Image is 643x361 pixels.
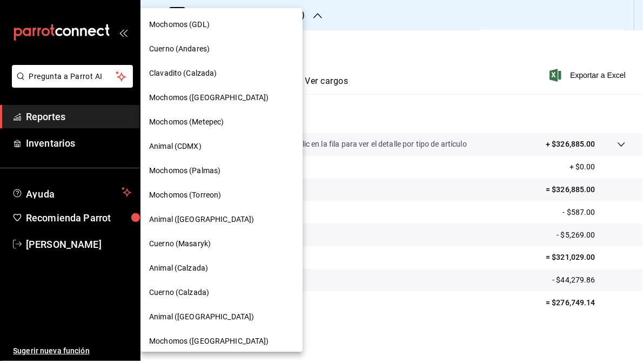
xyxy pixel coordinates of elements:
div: Mochomos ([GEOGRAPHIC_DATA]) [140,86,303,110]
span: Animal (CDMX) [149,141,202,152]
div: Mochomos (Palmas) [140,159,303,183]
span: Mochomos ([GEOGRAPHIC_DATA]) [149,336,269,347]
span: Animal (Calzada) [149,262,208,274]
span: Animal ([GEOGRAPHIC_DATA]) [149,311,254,323]
div: Cuerno (Andares) [140,37,303,61]
div: Mochomos (Metepec) [140,110,303,134]
div: Mochomos (Torreon) [140,183,303,207]
div: Animal (Calzada) [140,256,303,280]
div: Mochomos (GDL) [140,12,303,37]
span: Cuerno (Masaryk) [149,238,211,250]
div: Clavadito (Calzada) [140,61,303,86]
span: Cuerno (Calzada) [149,287,209,298]
span: Cuerno (Andares) [149,43,210,55]
div: Cuerno (Calzada) [140,280,303,305]
span: Clavadito (Calzada) [149,68,217,79]
span: Mochomos (Palmas) [149,165,220,176]
div: Mochomos ([GEOGRAPHIC_DATA]) [140,329,303,353]
div: Animal ([GEOGRAPHIC_DATA]) [140,305,303,329]
div: Animal ([GEOGRAPHIC_DATA]) [140,207,303,232]
div: Cuerno (Masaryk) [140,232,303,256]
span: Mochomos ([GEOGRAPHIC_DATA]) [149,92,269,103]
span: Mochomos (Metepec) [149,116,224,128]
span: Mochomos (Torreon) [149,189,221,201]
span: Animal ([GEOGRAPHIC_DATA]) [149,214,254,225]
span: Mochomos (GDL) [149,19,210,30]
div: Animal (CDMX) [140,134,303,159]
